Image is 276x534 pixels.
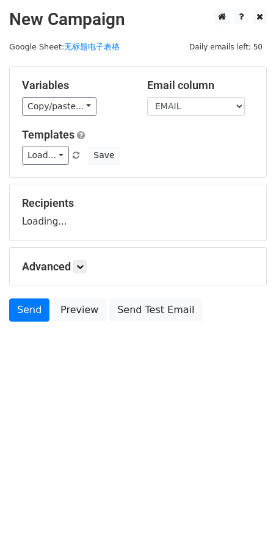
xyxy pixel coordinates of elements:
[22,197,254,228] div: Loading...
[64,42,120,51] a: 无标题电子表格
[185,40,267,54] span: Daily emails left: 50
[53,298,106,322] a: Preview
[109,298,202,322] a: Send Test Email
[88,146,120,165] button: Save
[147,79,254,92] h5: Email column
[22,97,96,116] a: Copy/paste...
[9,298,49,322] a: Send
[22,146,69,165] a: Load...
[22,260,254,273] h5: Advanced
[22,197,254,210] h5: Recipients
[22,79,129,92] h5: Variables
[185,42,267,51] a: Daily emails left: 50
[9,42,120,51] small: Google Sheet:
[9,9,267,30] h2: New Campaign
[22,128,74,141] a: Templates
